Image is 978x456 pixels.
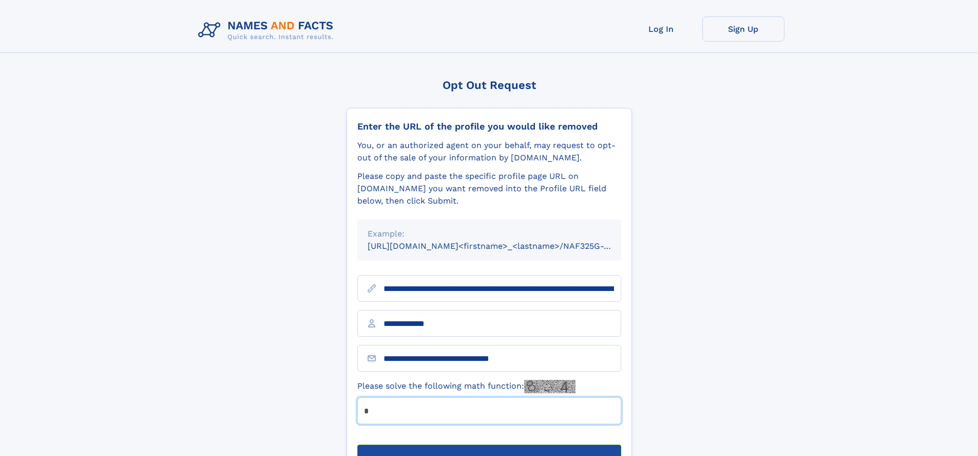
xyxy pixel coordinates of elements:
[357,380,576,393] label: Please solve the following math function:
[368,241,641,251] small: [URL][DOMAIN_NAME]<firstname>_<lastname>/NAF325G-xxxxxxxx
[357,170,621,207] div: Please copy and paste the specific profile page URL on [DOMAIN_NAME] you want removed into the Pr...
[368,228,611,240] div: Example:
[194,16,342,44] img: Logo Names and Facts
[357,139,621,164] div: You, or an authorized agent on your behalf, may request to opt-out of the sale of your informatio...
[702,16,784,42] a: Sign Up
[357,121,621,132] div: Enter the URL of the profile you would like removed
[620,16,702,42] a: Log In
[347,79,632,92] div: Opt Out Request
